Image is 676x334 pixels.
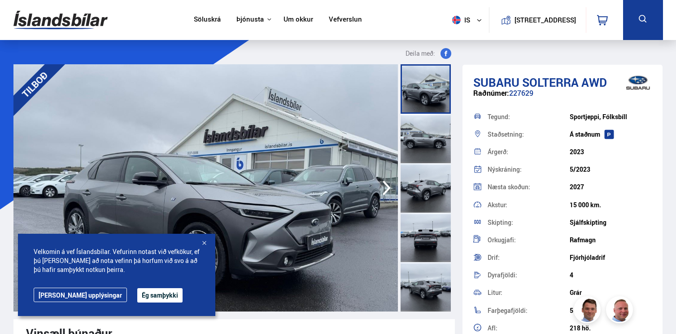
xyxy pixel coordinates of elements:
div: Drif: [488,254,570,261]
div: 5 [570,307,652,314]
div: 218 hö. [570,325,652,332]
div: Akstur: [488,202,570,208]
span: is [449,16,471,24]
div: Tegund: [488,114,570,120]
button: Deila með: [402,48,455,59]
div: TILBOÐ [1,51,68,118]
img: 3142950.jpeg [13,64,398,312]
div: Farþegafjöldi: [488,307,570,314]
div: Fjórhjóladrif [570,254,652,261]
div: 5/2023 [570,166,652,173]
div: 227629 [473,89,652,107]
img: siFngHWaQ9KaOqBr.png [607,298,634,325]
div: Sportjeppi, Fólksbíll [570,113,652,120]
div: 4 [570,272,652,279]
div: Grár [570,289,652,296]
div: Á staðnum [570,131,652,138]
a: Söluskrá [194,15,221,25]
div: Næsta skoðun: [488,184,570,190]
span: Raðnúmer: [473,88,509,98]
a: Um okkur [283,15,313,25]
div: Nýskráning: [488,166,570,173]
img: svg+xml;base64,PHN2ZyB4bWxucz0iaHR0cDovL3d3dy53My5vcmcvMjAwMC9zdmciIHdpZHRoPSI1MTIiIGhlaWdodD0iNT... [452,16,461,24]
div: 2023 [570,148,652,156]
div: 2027 [570,183,652,191]
button: Þjónusta [236,15,264,24]
span: Velkomin á vef Íslandsbílar. Vefurinn notast við vefkökur, ef þú [PERSON_NAME] að nota vefinn þá ... [34,247,200,274]
div: Staðsetning: [488,131,570,138]
button: is [449,7,489,33]
div: 15 000 km. [570,201,652,209]
span: Deila með: [406,48,435,59]
div: Árgerð: [488,149,570,155]
div: Afl: [488,325,570,331]
div: Orkugjafi: [488,237,570,243]
img: brand logo [620,69,656,97]
span: Subaru [473,74,519,90]
a: [STREET_ADDRESS] [494,7,581,33]
a: [PERSON_NAME] upplýsingar [34,288,127,302]
div: Dyrafjöldi: [488,272,570,278]
div: Sjálfskipting [570,219,652,226]
img: G0Ugv5HjCgRt.svg [13,5,108,35]
button: Ég samþykki [137,288,183,303]
a: Vefverslun [329,15,362,25]
button: [STREET_ADDRESS] [518,16,573,24]
div: Rafmagn [570,236,652,244]
span: Solterra AWD [522,74,607,90]
div: Litur: [488,289,570,296]
div: Skipting: [488,219,570,226]
img: FbJEzSuNWCJXmdc-.webp [575,298,602,325]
